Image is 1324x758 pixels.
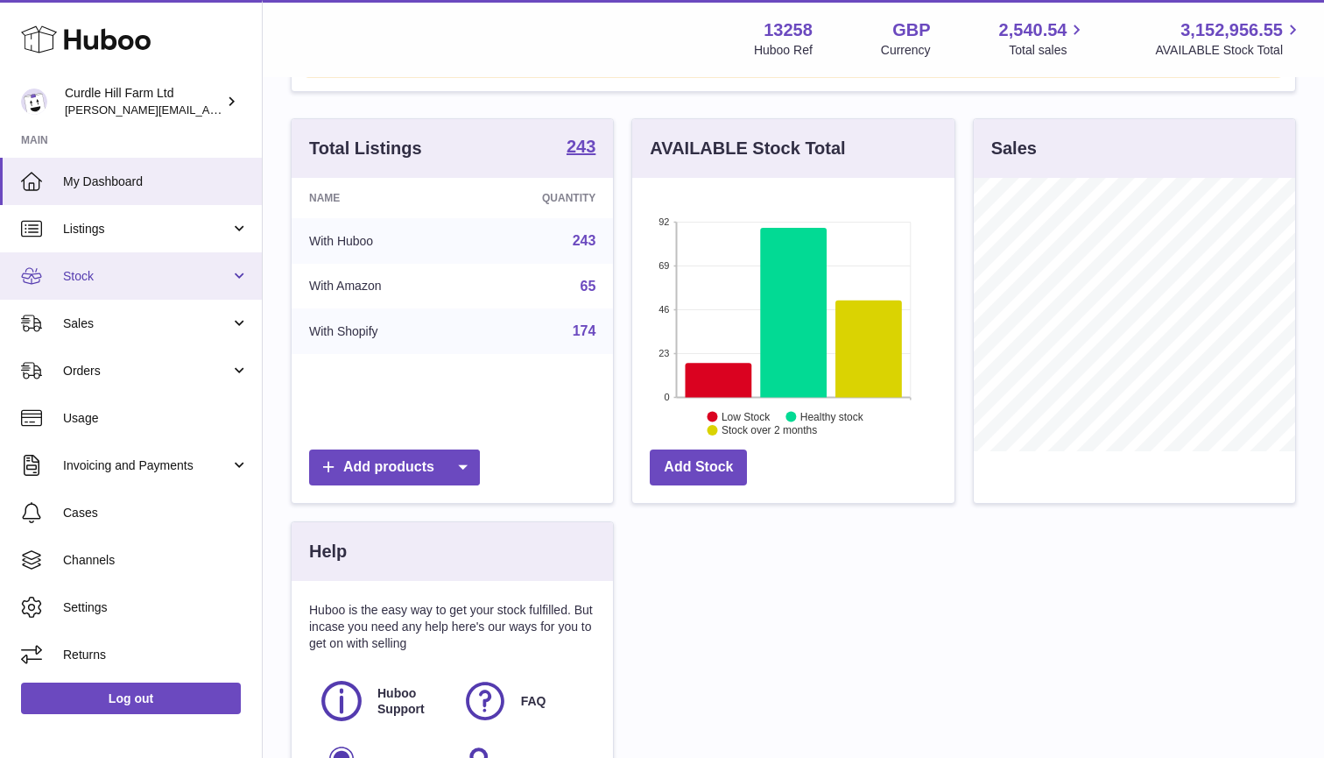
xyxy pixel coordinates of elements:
td: With Shopify [292,308,468,354]
td: With Huboo [292,218,468,264]
th: Name [292,178,468,218]
text: Healthy stock [800,410,864,422]
a: 3,152,956.55 AVAILABLE Stock Total [1155,18,1303,59]
td: With Amazon [292,264,468,309]
span: Stock [63,268,230,285]
h3: Sales [991,137,1037,160]
strong: GBP [892,18,930,42]
text: Low Stock [722,410,771,422]
a: Add products [309,450,480,485]
a: Huboo Support [318,677,444,725]
a: 243 [573,233,596,248]
a: 65 [581,279,596,294]
span: 3,152,956.55 [1180,18,1283,42]
h3: Total Listings [309,137,422,160]
text: Stock over 2 months [722,424,817,436]
div: Huboo Ref [754,42,813,59]
a: 174 [573,323,596,338]
p: Huboo is the easy way to get your stock fulfilled. But incase you need any help here's our ways f... [309,602,595,652]
span: AVAILABLE Stock Total [1155,42,1303,59]
span: 2,540.54 [999,18,1067,42]
a: Log out [21,683,241,714]
h3: Help [309,540,347,563]
span: Settings [63,599,249,616]
span: [PERSON_NAME][EMAIL_ADDRESS][DOMAIN_NAME] [65,103,351,117]
span: Listings [63,221,230,237]
text: 23 [659,348,670,358]
a: FAQ [461,677,588,725]
span: FAQ [521,693,546,710]
span: Cases [63,505,249,521]
a: Add Stock [650,450,747,485]
strong: 13258 [764,18,813,42]
span: Huboo Support [377,685,442,719]
span: Returns [63,647,249,663]
div: Currency [881,42,931,59]
span: Total sales [1009,42,1087,59]
a: 243 [567,138,595,159]
a: 2,540.54 Total sales [999,18,1088,59]
span: Invoicing and Payments [63,457,230,474]
span: Orders [63,363,230,379]
text: 46 [659,304,670,315]
span: Sales [63,315,230,332]
text: 0 [665,392,670,402]
span: Usage [63,410,249,427]
h3: AVAILABLE Stock Total [650,137,845,160]
img: charlotte@diddlysquatfarmshop.com [21,89,47,115]
span: Channels [63,552,249,569]
div: Curdle Hill Farm Ltd [65,85,222,118]
span: My Dashboard [63,174,249,190]
text: 69 [659,260,670,271]
text: 92 [659,216,670,227]
strong: 243 [567,138,595,155]
th: Quantity [468,178,613,218]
